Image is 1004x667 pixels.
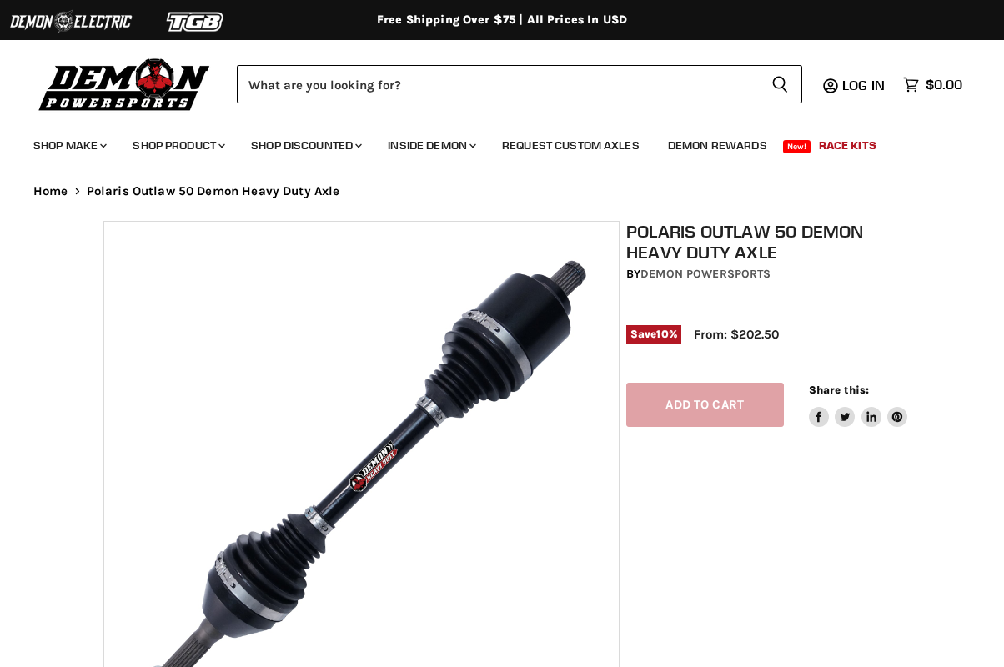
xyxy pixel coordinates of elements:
img: TGB Logo 2 [133,6,259,38]
img: Demon Electric Logo 2 [8,6,133,38]
span: New! [783,140,811,153]
img: Demon Powersports [33,54,216,113]
ul: Main menu [21,122,958,163]
aside: Share this: [809,383,908,427]
a: Demon Rewards [655,128,780,163]
span: Polaris Outlaw 50 Demon Heavy Duty Axle [87,184,340,198]
form: Product [237,65,802,103]
button: Search [758,65,802,103]
span: From: $202.50 [694,327,779,342]
a: Race Kits [806,128,889,163]
a: Shop Make [21,128,117,163]
span: Save % [626,325,681,344]
a: Request Custom Axles [489,128,652,163]
a: Log in [835,78,895,93]
a: Inside Demon [375,128,486,163]
a: $0.00 [895,73,971,97]
a: Shop Discounted [238,128,372,163]
div: by [626,265,907,283]
span: Share this: [809,384,869,396]
a: Home [33,184,68,198]
a: Shop Product [120,128,235,163]
span: $0.00 [926,77,962,93]
h1: Polaris Outlaw 50 Demon Heavy Duty Axle [626,221,907,263]
a: Demon Powersports [640,267,771,281]
span: Log in [842,77,885,93]
input: Search [237,65,758,103]
span: 10 [656,328,668,340]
